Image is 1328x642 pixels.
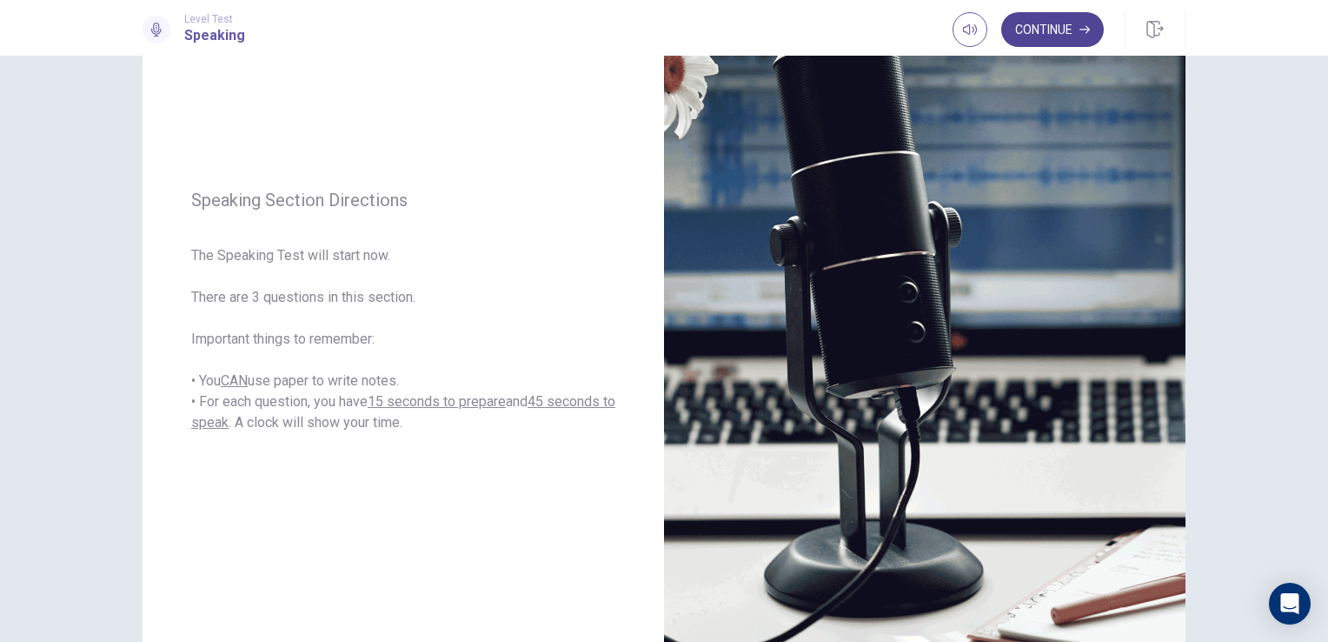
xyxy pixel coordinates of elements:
[1269,583,1311,625] div: Open Intercom Messenger
[184,13,245,25] span: Level Test
[1001,12,1104,47] button: Continue
[191,245,615,433] span: The Speaking Test will start now. There are 3 questions in this section. Important things to reme...
[221,372,248,389] u: CAN
[191,190,615,211] span: Speaking Section Directions
[184,25,245,46] h1: Speaking
[368,393,506,410] u: 15 seconds to prepare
